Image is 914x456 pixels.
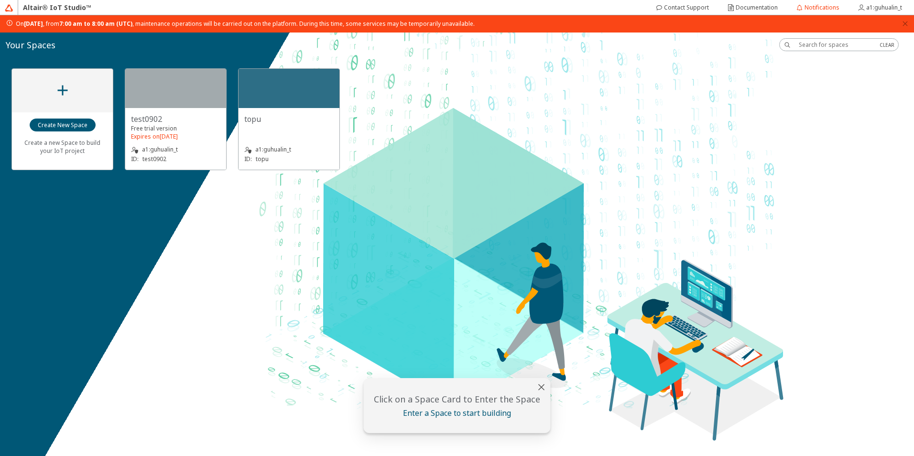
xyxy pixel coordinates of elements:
unity-typography: Create a new Space to build your IoT project [18,132,107,161]
unity-typography: test0902 [131,114,220,124]
strong: 7:00 am to 8:00 am (UTC) [59,20,132,28]
unity-typography: Enter a Space to start building [370,408,545,418]
span: close [902,21,908,27]
unity-typography: a1:guhualin_t [131,145,220,154]
button: close [902,21,908,28]
unity-typography: a1:guhualin_t [244,145,334,154]
unity-typography: Expires on [DATE] [131,132,220,141]
p: test0902 [142,155,166,163]
p: ID: [244,155,252,163]
unity-typography: Click on a Space Card to Enter the Space [370,393,545,405]
unity-typography: topu [244,114,334,124]
p: ID: [131,155,139,163]
unity-typography: Free trial version [131,124,220,132]
strong: [DATE] [24,20,43,28]
p: topu [256,155,269,163]
span: On , from , maintenance operations will be carried out on the platform. During this time, some se... [16,20,475,28]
